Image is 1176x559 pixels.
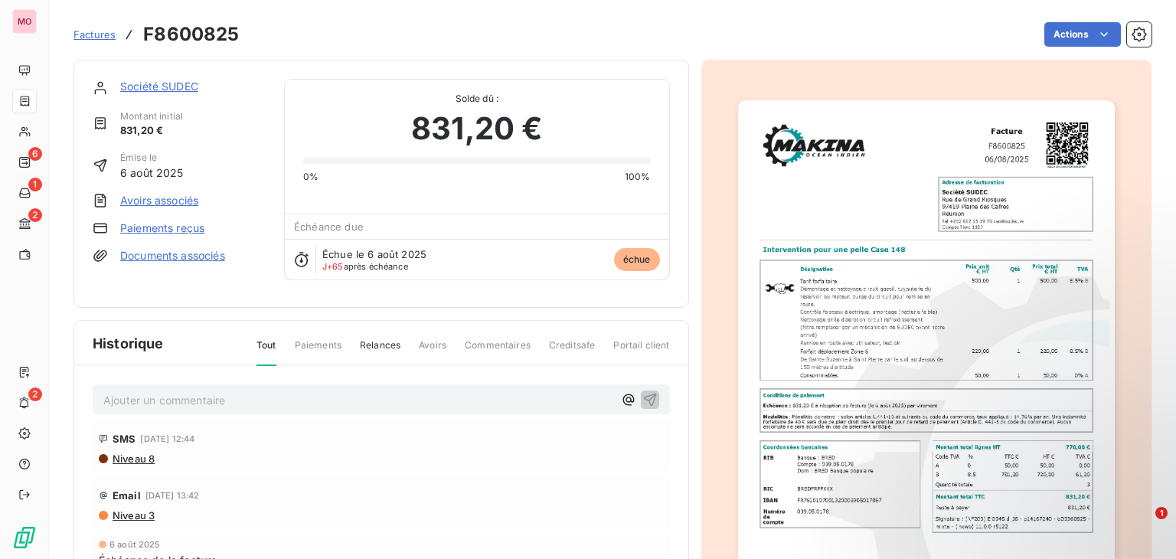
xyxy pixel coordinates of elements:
[549,338,596,364] span: Creditsafe
[360,338,400,364] span: Relances
[411,106,542,152] span: 831,20 €
[322,261,344,272] span: J+65
[113,489,141,502] span: Email
[1044,22,1121,47] button: Actions
[465,338,531,364] span: Commentaires
[73,28,116,41] span: Factures
[870,410,1176,518] iframe: Intercom notifications message
[120,193,198,208] a: Avoirs associés
[1124,507,1161,544] iframe: Intercom live chat
[303,92,650,106] span: Solde dû :
[120,165,184,181] span: 6 août 2025
[256,338,276,366] span: Tout
[613,338,669,364] span: Portail client
[120,248,225,263] a: Documents associés
[28,387,42,401] span: 2
[143,21,239,48] h3: F8600825
[303,170,318,184] span: 0%
[12,9,37,34] div: MO
[1155,507,1168,519] span: 1
[140,434,194,443] span: [DATE] 12:44
[120,110,183,123] span: Montant initial
[111,453,155,465] span: Niveau 8
[145,491,200,500] span: [DATE] 13:42
[113,433,136,445] span: SMS
[111,509,155,521] span: Niveau 3
[120,123,183,139] span: 831,20 €
[73,27,116,42] a: Factures
[295,338,341,364] span: Paiements
[28,208,42,222] span: 2
[109,540,161,549] span: 6 août 2025
[93,333,164,354] span: Historique
[294,221,364,233] span: Échéance due
[322,262,408,271] span: après échéance
[625,170,651,184] span: 100%
[614,248,660,271] span: échue
[419,338,446,364] span: Avoirs
[28,147,42,161] span: 6
[28,178,42,191] span: 1
[12,525,37,550] img: Logo LeanPay
[120,80,198,93] a: Société SUDEC
[120,221,204,236] a: Paiements reçus
[120,151,184,165] span: Émise le
[322,248,426,260] span: Échue le 6 août 2025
